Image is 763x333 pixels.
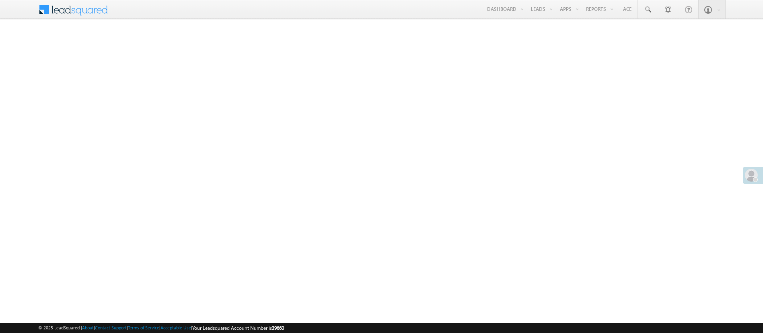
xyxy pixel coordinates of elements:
[128,325,159,330] a: Terms of Service
[272,325,284,331] span: 39660
[160,325,191,330] a: Acceptable Use
[82,325,94,330] a: About
[192,325,284,331] span: Your Leadsquared Account Number is
[95,325,127,330] a: Contact Support
[38,324,284,332] span: © 2025 LeadSquared | | | | |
